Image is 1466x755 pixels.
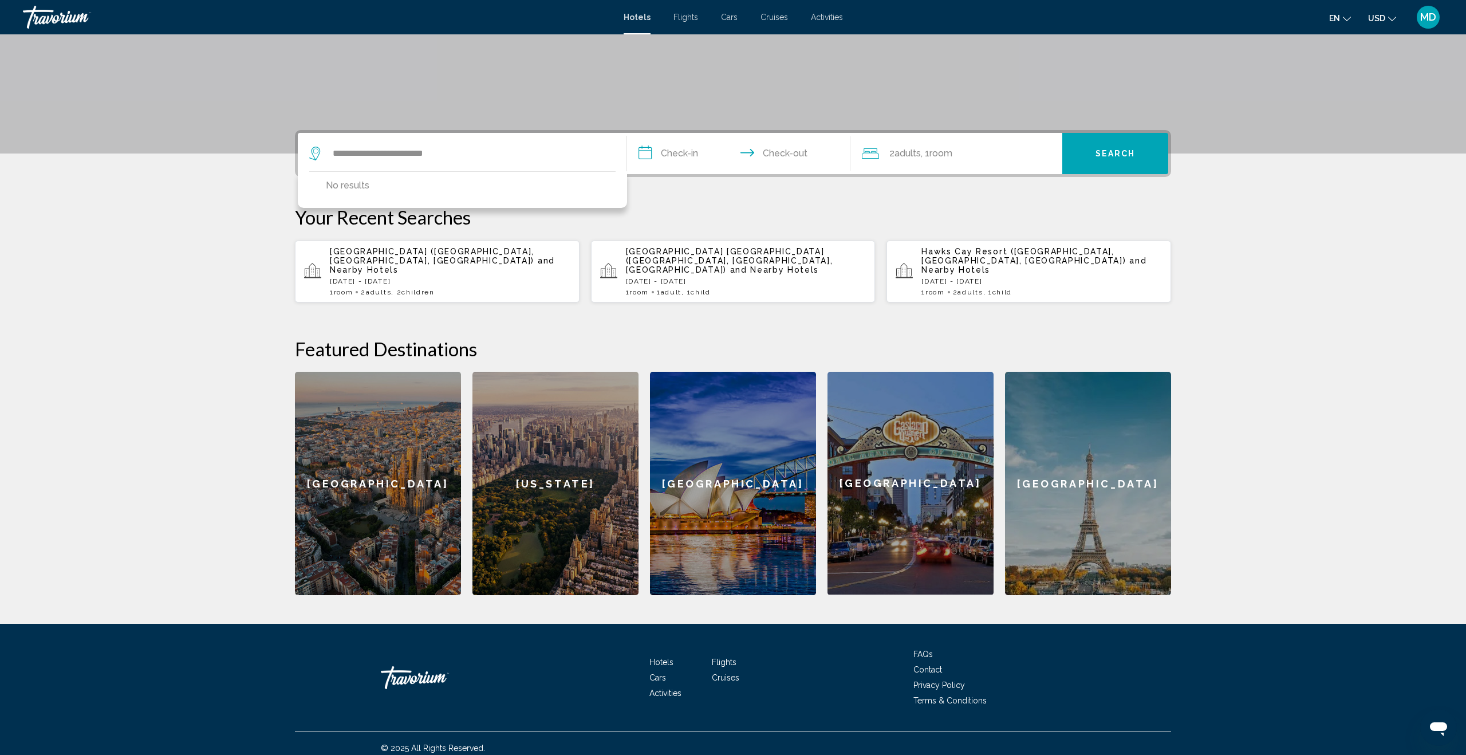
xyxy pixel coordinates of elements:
span: MD [1420,11,1436,23]
a: Cruises [712,673,739,682]
button: Check in and out dates [627,133,850,174]
a: [GEOGRAPHIC_DATA] [650,372,816,595]
a: Hotels [649,658,673,667]
span: [GEOGRAPHIC_DATA] [GEOGRAPHIC_DATA] ([GEOGRAPHIC_DATA], [GEOGRAPHIC_DATA], [GEOGRAPHIC_DATA]) [626,247,833,274]
span: Room [629,288,649,296]
a: Activities [649,689,681,698]
span: Adult [661,288,681,296]
a: Travorium [381,660,495,695]
span: 2 [889,146,921,162]
button: Hawks Cay Resort ([GEOGRAPHIC_DATA], [GEOGRAPHIC_DATA], [GEOGRAPHIC_DATA]) and Nearby Hotels[DATE... [886,240,1171,303]
a: Cars [721,13,738,22]
span: 1 [626,288,649,296]
button: User Menu [1413,5,1443,29]
div: [GEOGRAPHIC_DATA] [827,372,994,595]
a: Privacy Policy [913,681,965,690]
a: Cars [649,673,666,682]
a: [GEOGRAPHIC_DATA] [295,372,461,595]
span: [GEOGRAPHIC_DATA] ([GEOGRAPHIC_DATA], [GEOGRAPHIC_DATA], [GEOGRAPHIC_DATA]) [330,247,534,265]
span: 2 [953,288,983,296]
span: and Nearby Hotels [921,256,1146,274]
span: 1 [657,288,681,296]
p: No results [326,178,369,194]
span: and Nearby Hotels [730,265,819,274]
a: [GEOGRAPHIC_DATA] [827,372,994,595]
span: 2 [361,288,391,296]
a: Terms & Conditions [913,696,987,705]
a: [GEOGRAPHIC_DATA] [1005,372,1171,595]
button: [GEOGRAPHIC_DATA] ([GEOGRAPHIC_DATA], [GEOGRAPHIC_DATA], [GEOGRAPHIC_DATA]) and Nearby Hotels[DAT... [295,240,580,303]
span: Adults [366,288,391,296]
span: Child [691,288,710,296]
span: Adults [894,148,921,159]
span: , 1 [983,288,1012,296]
span: Room [334,288,353,296]
iframe: Button to launch messaging window [1420,709,1457,746]
a: [US_STATE] [472,372,639,595]
span: Child [992,288,1012,296]
button: Travelers: 2 adults, 0 children [850,133,1062,174]
span: , 2 [391,288,435,296]
a: Contact [913,665,942,674]
a: Flights [712,658,736,667]
p: [DATE] - [DATE] [626,277,866,285]
span: Children [401,288,434,296]
span: USD [1368,14,1385,23]
span: Room [925,288,945,296]
button: Search [1062,133,1168,174]
a: FAQs [913,650,933,659]
a: Cruises [760,13,788,22]
span: © 2025 All Rights Reserved. [381,744,485,753]
span: and Nearby Hotels [330,256,555,274]
div: Search widget [298,133,1168,174]
span: , 1 [921,146,952,162]
span: , 1 [681,288,710,296]
button: Change currency [1368,10,1396,26]
p: [DATE] - [DATE] [921,277,1162,285]
a: Travorium [23,6,612,29]
span: 1 [330,288,353,296]
span: Hawks Cay Resort ([GEOGRAPHIC_DATA], [GEOGRAPHIC_DATA], [GEOGRAPHIC_DATA]) [921,247,1126,265]
a: Activities [811,13,843,22]
span: 1 [921,288,944,296]
h2: Featured Destinations [295,337,1171,360]
p: [DATE] - [DATE] [330,277,570,285]
a: Flights [673,13,698,22]
button: Change language [1329,10,1351,26]
span: Search [1095,150,1136,159]
span: Adults [957,288,983,296]
a: Hotels [624,13,651,22]
span: en [1329,14,1340,23]
button: [GEOGRAPHIC_DATA] [GEOGRAPHIC_DATA] ([GEOGRAPHIC_DATA], [GEOGRAPHIC_DATA], [GEOGRAPHIC_DATA]) and... [591,240,876,303]
span: Room [929,148,952,159]
p: Your Recent Searches [295,206,1171,229]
